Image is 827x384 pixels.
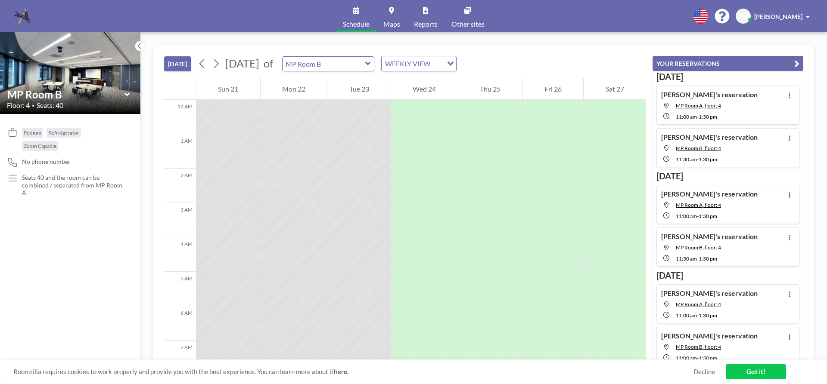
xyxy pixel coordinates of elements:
span: - [697,213,699,219]
span: AM [738,12,748,20]
span: No phone number [22,158,71,166]
div: 1 AM [164,134,196,169]
input: MP Room B [7,88,124,101]
span: Reports [414,21,438,28]
button: YOUR RESERVATIONS [653,56,803,71]
div: Fri 26 [523,78,584,100]
span: 11:30 AM [676,156,697,163]
span: MP Room B, floor: 4 [676,145,721,151]
span: [PERSON_NAME] [754,13,802,20]
span: Seats: 40 [37,101,63,110]
div: Thu 25 [458,78,522,100]
div: 6 AM [164,306,196,341]
a: Decline [693,368,715,376]
span: Roomzilla requires cookies to work properly and provide you with the best experience. You can lea... [13,368,693,376]
span: Podium [24,129,41,136]
h4: [PERSON_NAME]'s reservation [661,133,758,141]
span: - [697,156,699,163]
span: Zoom Capable [24,143,56,149]
span: MP Room B, floor: 4 [676,244,721,251]
input: Search for option [433,58,442,69]
button: [DATE] [164,56,191,71]
div: 5 AM [164,272,196,306]
span: 11:00 AM [676,355,697,361]
span: 1:30 PM [699,355,717,361]
span: MP Room B, floor: 4 [676,344,721,350]
h3: [DATE] [656,71,799,82]
div: 2 AM [164,169,196,203]
span: 11:30 AM [676,255,697,262]
span: Refridgerator [48,129,79,136]
h4: [PERSON_NAME]'s reservation [661,90,758,99]
span: Floor: 4 [7,101,30,110]
div: Mon 22 [261,78,327,100]
div: 7 AM [164,341,196,375]
img: organization-logo [14,8,31,25]
h3: [DATE] [656,171,799,181]
span: MP Room A, floor: 4 [676,102,721,109]
span: - [697,312,699,319]
a: here. [334,368,348,375]
h4: [PERSON_NAME]'s reservation [661,332,758,340]
span: - [697,355,699,361]
h4: [PERSON_NAME]'s reservation [661,289,758,298]
span: Maps [383,21,400,28]
span: 11:00 AM [676,312,697,319]
a: Got it! [726,364,786,379]
span: - [697,255,699,262]
div: 4 AM [164,237,196,272]
span: of [264,57,273,70]
div: Wed 24 [391,78,458,100]
span: 11:00 AM [676,114,697,120]
span: [DATE] [225,57,259,70]
span: MP Room A, floor: 4 [676,202,721,208]
div: Search for option [382,56,456,71]
input: MP Room B [283,57,365,71]
span: • [32,103,34,108]
span: - [697,114,699,120]
span: 1:30 PM [699,312,717,319]
span: Other sites [451,21,485,28]
div: 12 AM [164,100,196,134]
h4: [PERSON_NAME]'s reservation [661,232,758,241]
span: MP Room A, floor: 4 [676,301,721,307]
span: 1:30 PM [699,114,717,120]
span: WEEKLY VIEW [383,58,432,69]
div: Sun 21 [196,78,260,100]
div: Tue 23 [327,78,391,100]
span: 1:30 PM [699,213,717,219]
h3: [DATE] [656,270,799,281]
span: 1:30 PM [699,156,717,163]
div: 3 AM [164,203,196,237]
span: 1:30 PM [699,255,717,262]
h4: [PERSON_NAME]'s reservation [661,190,758,198]
p: Seats 40 and the room can be combined / separated from MP Room A [22,174,123,197]
div: Sat 27 [584,78,646,100]
span: 11:00 AM [676,213,697,219]
span: Schedule [343,21,370,28]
